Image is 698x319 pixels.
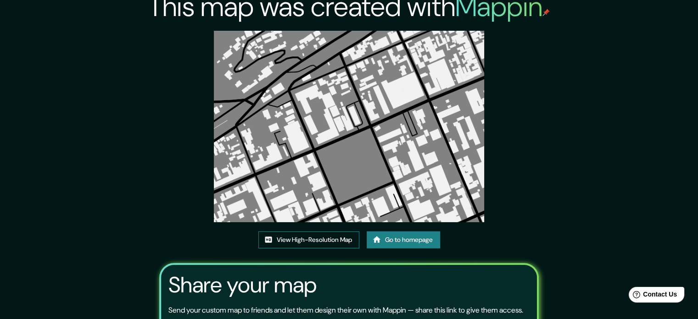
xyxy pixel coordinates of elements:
[168,305,523,316] p: Send your custom map to friends and let them design their own with Mappin — share this link to gi...
[367,231,440,248] a: Go to homepage
[214,31,485,222] img: created-map
[258,231,359,248] a: View High-Resolution Map
[168,272,317,298] h3: Share your map
[616,283,688,309] iframe: Help widget launcher
[542,9,550,16] img: mappin-pin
